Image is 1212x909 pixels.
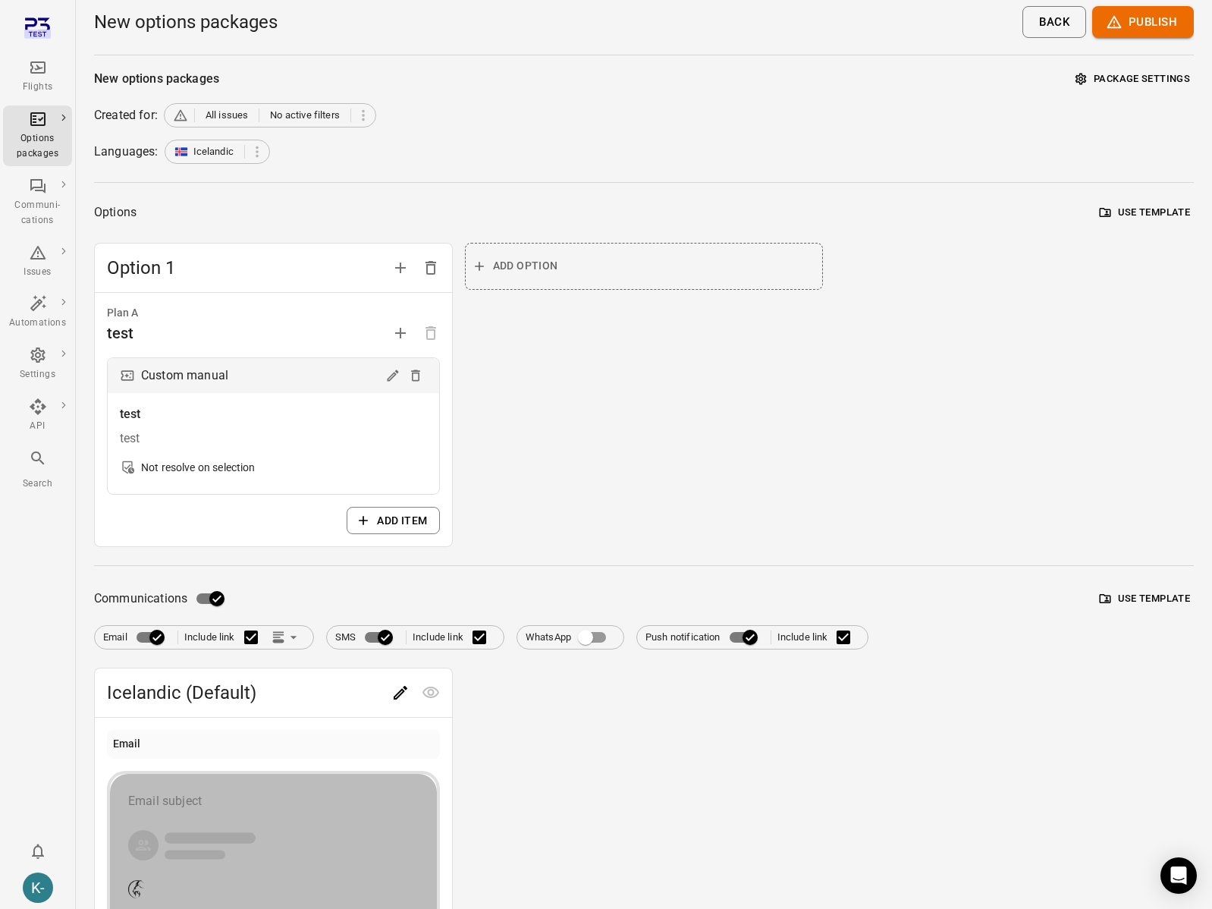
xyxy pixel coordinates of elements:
span: Add option [385,259,416,274]
div: Plan A [107,305,440,322]
button: Edit [381,364,404,387]
h1: New options packages [94,10,278,34]
span: Option 1 [107,256,385,280]
a: Options packages [3,105,72,166]
a: Settings [3,341,72,387]
button: Delete [404,364,427,387]
span: Icelandic (Default) [107,681,385,705]
button: Add plan [385,318,416,348]
button: Kristinn - avilabs [17,867,59,909]
div: Languages: [94,143,159,161]
div: Search [9,477,66,492]
div: test [107,321,134,345]
label: Include link [413,621,495,653]
button: Back [1022,6,1086,38]
img: Company logo [128,880,145,898]
label: Include link [777,621,860,653]
span: Add option [493,256,558,275]
button: Edit [385,678,416,708]
button: Add item [347,507,439,535]
span: Edit [385,684,416,699]
div: Icelandic [165,140,270,164]
div: Custom manual [141,365,228,386]
span: Delete option [416,259,446,274]
button: Add option [465,243,824,290]
button: Search [3,445,72,495]
button: Link position in email [267,626,305,649]
button: Delete option [416,253,446,283]
div: New options packages [94,70,219,88]
div: Communi-cations [9,198,66,228]
label: Include link [184,621,267,653]
a: Communi-cations [3,172,72,233]
div: Flights [9,80,66,95]
label: SMS [335,623,400,652]
label: Email [103,623,171,652]
button: Use template [1096,201,1194,225]
a: API [3,393,72,439]
a: Automations [3,290,72,335]
div: K- [23,873,53,903]
div: Created for: [94,106,158,124]
div: Settings [9,367,66,382]
button: Add option [385,253,416,283]
div: test [120,429,427,448]
label: WhatsApp [526,623,615,652]
label: Push notification [645,623,765,652]
div: Options [94,202,137,223]
span: Communications [94,588,187,609]
button: Notifications [23,836,53,867]
div: Email subject [128,792,419,810]
div: Automations [9,316,66,331]
button: Use template [1096,587,1194,611]
div: test [120,405,427,423]
span: Add plan [385,326,416,340]
span: Icelandic [193,144,234,159]
span: No active filters [270,108,340,123]
button: Package settings [1072,68,1194,91]
div: Not resolve on selection [141,460,256,475]
span: Preview [416,684,446,699]
a: Issues [3,239,72,285]
div: Email [113,736,141,753]
button: Publish [1092,6,1194,38]
div: Open Intercom Messenger [1160,857,1197,894]
div: Options packages [9,131,66,162]
a: Flights [3,54,72,99]
div: All issuesNo active filters [164,103,376,127]
span: Options need to have at least one plan [416,326,446,340]
div: Issues [9,265,66,280]
span: All issues [206,108,249,123]
div: API [9,419,66,434]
